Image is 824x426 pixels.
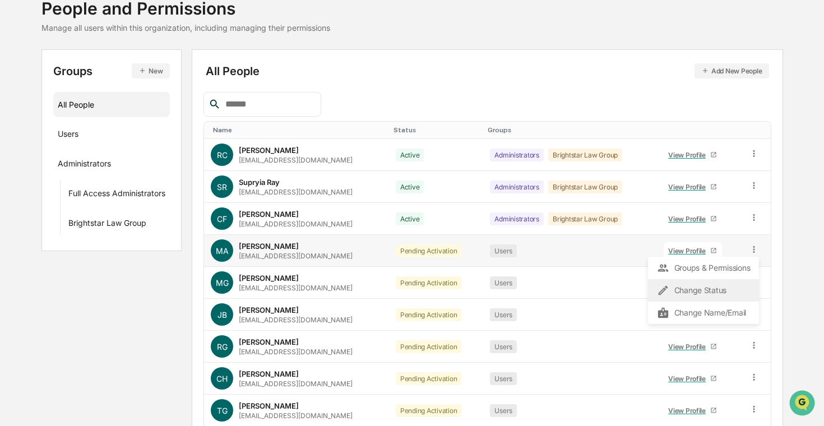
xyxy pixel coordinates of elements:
[11,230,20,239] div: 🖐️
[668,342,710,351] div: View Profile
[11,172,29,190] img: Cece Ferraez
[132,63,169,78] button: New
[22,251,71,262] span: Data Lookup
[93,183,97,192] span: •
[668,406,710,415] div: View Profile
[206,63,769,78] div: All People
[217,214,227,224] span: CF
[68,188,165,202] div: Full Access Administrators
[788,389,818,419] iframe: Open customer support
[239,401,299,410] div: [PERSON_NAME]
[35,152,91,161] span: [PERSON_NAME]
[490,276,517,289] div: Users
[668,247,710,255] div: View Profile
[396,212,424,225] div: Active
[11,252,20,261] div: 🔎
[239,411,353,420] div: [EMAIL_ADDRESS][DOMAIN_NAME]
[239,242,299,251] div: [PERSON_NAME]
[11,86,31,106] img: 1746055101610-c473b297-6a78-478c-a979-82029cc54cd1
[239,379,353,388] div: [EMAIL_ADDRESS][DOMAIN_NAME]
[7,246,75,266] a: 🔎Data Lookup
[58,95,165,114] div: All People
[396,276,462,289] div: Pending Activation
[396,340,462,353] div: Pending Activation
[490,340,517,353] div: Users
[490,244,517,257] div: Users
[216,278,229,288] span: MG
[548,212,622,225] div: Brightstar Law Group
[217,406,228,415] span: TG
[92,229,139,240] span: Attestations
[217,342,228,351] span: RG
[657,284,750,297] div: Change Status
[79,277,136,286] a: Powered byPylon
[239,252,353,260] div: [EMAIL_ADDRESS][DOMAIN_NAME]
[50,86,184,97] div: Start new chat
[58,159,111,172] div: Administrators
[50,97,154,106] div: We're available if you need us!
[490,308,517,321] div: Users
[239,316,353,324] div: [EMAIL_ADDRESS][DOMAIN_NAME]
[490,372,517,385] div: Users
[490,180,544,193] div: Administrators
[112,278,136,286] span: Pylon
[548,149,622,161] div: Brightstar Law Group
[239,348,353,356] div: [EMAIL_ADDRESS][DOMAIN_NAME]
[239,146,299,155] div: [PERSON_NAME]
[11,142,29,160] img: Cece Ferraez
[217,310,227,319] span: JB
[53,63,170,78] div: Groups
[661,126,738,134] div: Toggle SortBy
[22,229,72,240] span: Preclearance
[68,218,146,231] div: Brightstar Law Group
[490,212,544,225] div: Administrators
[217,182,227,192] span: SR
[174,122,204,136] button: See all
[191,89,204,103] button: Start new chat
[239,274,299,283] div: [PERSON_NAME]
[664,178,722,196] a: View Profile
[695,63,769,78] button: Add New People
[657,261,750,275] div: Groups & Permissions
[239,284,353,292] div: [EMAIL_ADDRESS][DOMAIN_NAME]
[668,374,710,383] div: View Profile
[11,24,204,41] p: How can we help?
[396,149,424,161] div: Active
[548,180,622,193] div: Brightstar Law Group
[490,404,517,417] div: Users
[664,242,722,260] a: View Profile
[81,230,90,239] div: 🗄️
[396,308,462,321] div: Pending Activation
[11,124,75,133] div: Past conversations
[239,178,280,187] div: Supryia Ray
[41,23,330,33] div: Manage all users within this organization, including managing their permissions
[396,180,424,193] div: Active
[664,370,722,387] a: View Profile
[24,86,44,106] img: 8933085812038_c878075ebb4cc5468115_72.jpg
[77,225,143,245] a: 🗄️Attestations
[239,188,353,196] div: [EMAIL_ADDRESS][DOMAIN_NAME]
[396,372,462,385] div: Pending Activation
[239,220,353,228] div: [EMAIL_ADDRESS][DOMAIN_NAME]
[751,126,766,134] div: Toggle SortBy
[35,183,91,192] span: [PERSON_NAME]
[668,183,710,191] div: View Profile
[99,152,131,161] span: 11:14 AM
[488,126,652,134] div: Toggle SortBy
[668,151,710,159] div: View Profile
[58,129,78,142] div: Users
[239,210,299,219] div: [PERSON_NAME]
[657,306,750,319] div: Change Name/Email
[239,156,353,164] div: [EMAIL_ADDRESS][DOMAIN_NAME]
[664,338,722,355] a: View Profile
[99,183,122,192] span: [DATE]
[216,374,228,383] span: CH
[217,150,228,160] span: RC
[213,126,385,134] div: Toggle SortBy
[239,369,299,378] div: [PERSON_NAME]
[7,225,77,245] a: 🖐️Preclearance
[93,152,97,161] span: •
[664,210,722,228] a: View Profile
